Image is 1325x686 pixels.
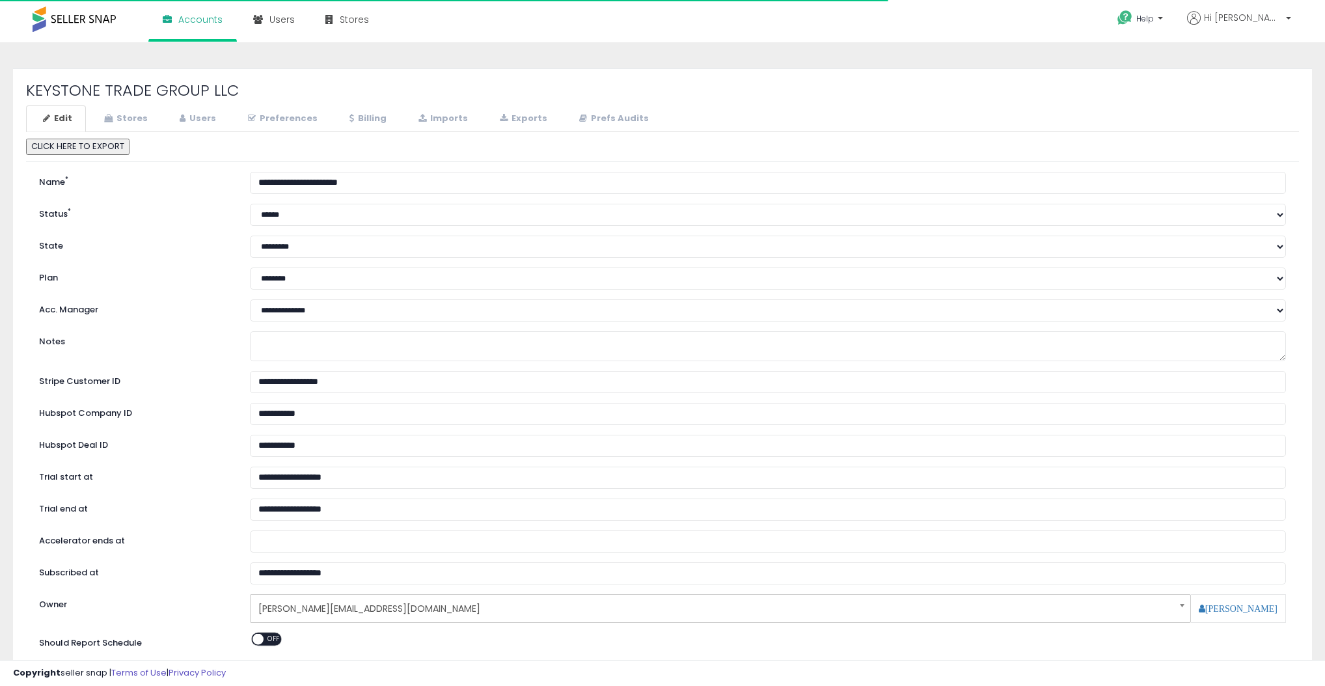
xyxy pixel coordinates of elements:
a: Edit [26,105,86,132]
span: [PERSON_NAME][EMAIL_ADDRESS][DOMAIN_NAME] [258,597,1165,620]
a: Stores [87,105,161,132]
span: Stores [340,13,369,26]
label: Subscribed at [29,562,240,579]
span: Users [269,13,295,26]
i: Get Help [1117,10,1133,26]
label: Plan [29,268,240,284]
a: Imports [402,105,482,132]
button: CLICK HERE TO EXPORT [26,139,130,155]
label: Should Report Schedule [39,637,142,650]
a: Users [163,105,230,132]
a: Privacy Policy [169,666,226,679]
div: seller snap | | [13,667,226,679]
label: Owner [39,599,67,611]
a: Billing [333,105,400,132]
label: Stripe Customer ID [29,371,240,388]
a: Prefs Audits [562,105,662,132]
a: [PERSON_NAME] [1199,604,1277,613]
span: Hi [PERSON_NAME] [1204,11,1282,24]
a: Hi [PERSON_NAME] [1187,11,1291,40]
label: Status [29,204,240,221]
a: Exports [483,105,561,132]
label: Notes [29,331,240,348]
label: Acc. Manager [29,299,240,316]
span: Accounts [178,13,223,26]
span: OFF [264,633,284,644]
label: Name [29,172,240,189]
label: Trial end at [29,499,240,515]
strong: Copyright [13,666,61,679]
h2: KEYSTONE TRADE GROUP LLC [26,82,1299,99]
label: State [29,236,240,253]
span: Help [1136,13,1154,24]
label: Trial start at [29,467,240,484]
a: Preferences [231,105,331,132]
a: Terms of Use [111,666,167,679]
label: Accelerator ends at [29,530,240,547]
label: Hubspot Deal ID [29,435,240,452]
label: Hubspot Company ID [29,403,240,420]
